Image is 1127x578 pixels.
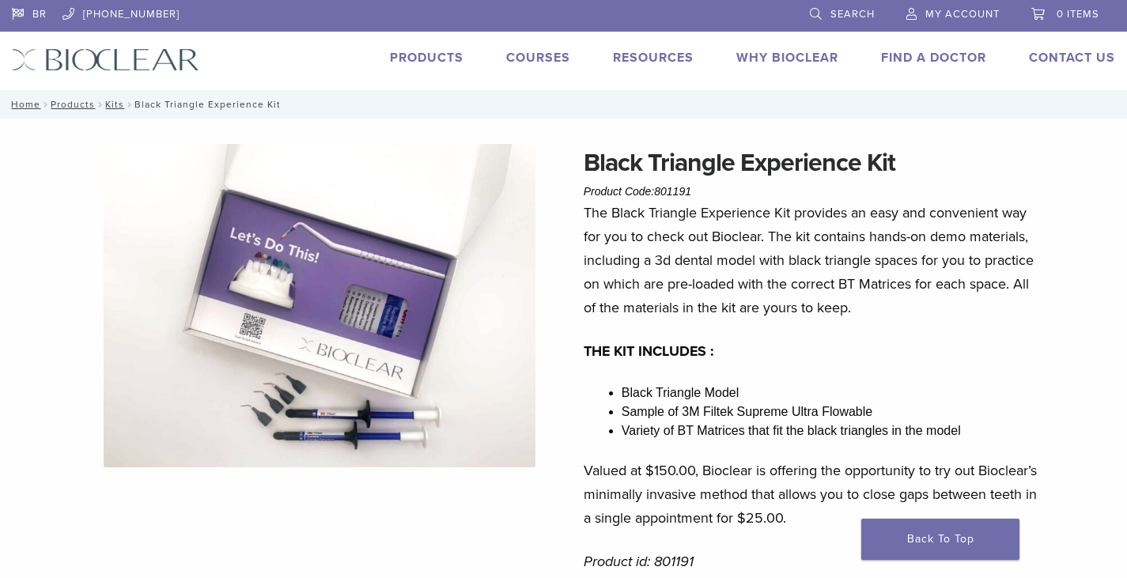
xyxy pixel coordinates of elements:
[390,50,463,66] a: Products
[925,8,1000,21] span: My Account
[584,144,1043,182] h1: Black Triangle Experience Kit
[654,185,691,198] span: 801191
[622,421,1043,440] li: Variety of BT Matrices that fit the black triangles in the model
[95,100,105,108] span: /
[105,99,124,110] a: Kits
[6,99,40,110] a: Home
[830,8,875,21] span: Search
[584,553,694,570] em: Product id: 801191
[622,383,1043,402] li: Black Triangle Model
[613,50,694,66] a: Resources
[124,100,134,108] span: /
[584,201,1043,319] p: The Black Triangle Experience Kit provides an easy and convenient way for you to check out Biocle...
[736,50,838,66] a: Why Bioclear
[584,459,1043,530] p: Valued at $150.00, Bioclear is offering the opportunity to try out Bioclear’s minimally invasive ...
[51,99,95,110] a: Products
[1029,50,1115,66] a: Contact Us
[584,185,691,198] span: Product Code:
[1057,8,1099,21] span: 0 items
[12,48,199,71] img: Bioclear
[861,519,1019,560] a: Back To Top
[104,144,535,467] img: BCL_BT_Demo_Kit_1
[584,342,714,360] strong: THE KIT INCLUDES :
[622,402,1043,421] li: Sample of 3M Filtek Supreme Ultra Flowable
[506,50,570,66] a: Courses
[40,100,51,108] span: /
[881,50,986,66] a: Find A Doctor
